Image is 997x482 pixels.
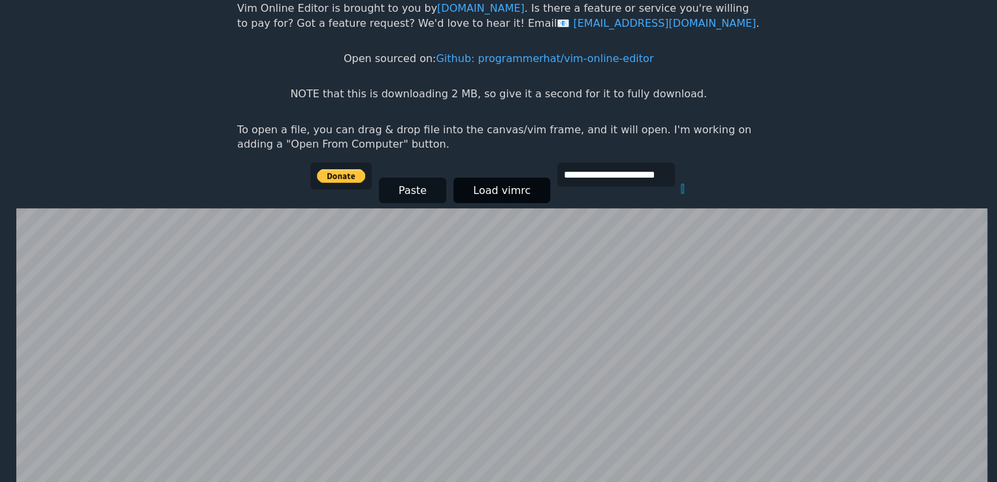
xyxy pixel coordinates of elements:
p: To open a file, you can drag & drop file into the canvas/vim frame, and it will open. I'm working... [237,123,760,152]
p: Vim Online Editor is brought to you by . Is there a feature or service you're willing to pay for?... [237,1,760,31]
a: [DOMAIN_NAME] [437,2,525,14]
a: Github: programmerhat/vim-online-editor [436,52,653,65]
p: Open sourced on: [344,52,653,66]
button: Load vimrc [453,178,550,203]
a: [EMAIL_ADDRESS][DOMAIN_NAME] [557,17,756,29]
p: NOTE that this is downloading 2 MB, so give it a second for it to fully download. [290,87,706,101]
button: Paste [379,178,446,203]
